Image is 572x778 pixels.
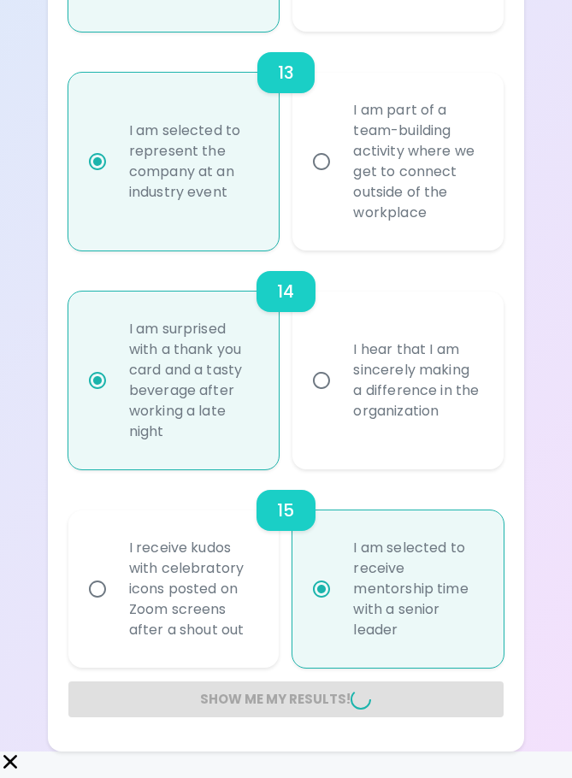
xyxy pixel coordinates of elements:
[339,319,494,442] div: I hear that I am sincerely making a difference in the organization
[68,32,504,250] div: choice-group-check
[339,517,494,661] div: I am selected to receive mentorship time with a senior leader
[68,469,504,668] div: choice-group-check
[277,278,294,305] h6: 14
[277,497,294,524] h6: 15
[339,80,494,244] div: I am part of a team-building activity where we get to connect outside of the workplace
[115,298,270,463] div: I am surprised with a thank you card and a tasty beverage after working a late night
[115,100,270,223] div: I am selected to represent the company at an industry event
[115,517,270,661] div: I receive kudos with celebratory icons posted on Zoom screens after a shout out
[68,250,504,469] div: choice-group-check
[278,59,294,86] h6: 13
